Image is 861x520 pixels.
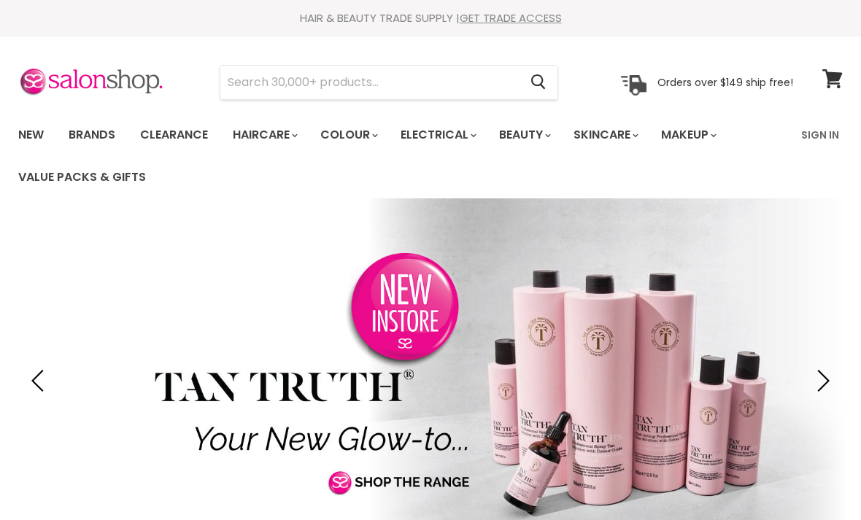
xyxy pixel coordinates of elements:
a: GET TRADE ACCESS [460,10,562,26]
a: Makeup [650,120,725,150]
a: Beauty [488,120,560,150]
button: Next [806,366,835,395]
a: Haircare [222,120,306,150]
ul: Main menu [7,114,792,198]
button: Search [519,66,557,99]
a: Skincare [563,120,647,150]
button: Previous [26,366,55,395]
a: Value Packs & Gifts [7,162,157,193]
form: Product [220,65,558,100]
a: Brands [58,120,126,150]
a: Electrical [390,120,485,150]
input: Search [220,66,519,99]
a: New [7,120,55,150]
a: Clearance [129,120,219,150]
a: Colour [309,120,387,150]
p: Orders over $149 ship free! [657,75,793,88]
a: Sign In [792,120,848,150]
